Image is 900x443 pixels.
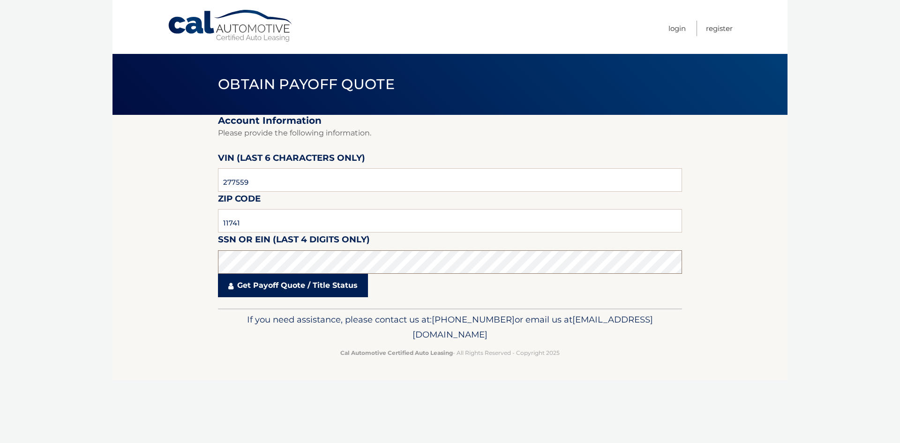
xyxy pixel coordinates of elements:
label: SSN or EIN (last 4 digits only) [218,233,370,250]
strong: Cal Automotive Certified Auto Leasing [340,349,453,356]
h2: Account Information [218,115,682,127]
label: Zip Code [218,192,261,209]
p: Please provide the following information. [218,127,682,140]
a: Register [706,21,733,36]
a: Cal Automotive [167,9,294,43]
a: Get Payoff Quote / Title Status [218,274,368,297]
p: - All Rights Reserved - Copyright 2025 [224,348,676,358]
span: [PHONE_NUMBER] [432,314,515,325]
p: If you need assistance, please contact us at: or email us at [224,312,676,342]
span: Obtain Payoff Quote [218,75,395,93]
label: VIN (last 6 characters only) [218,151,365,168]
a: Login [668,21,686,36]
